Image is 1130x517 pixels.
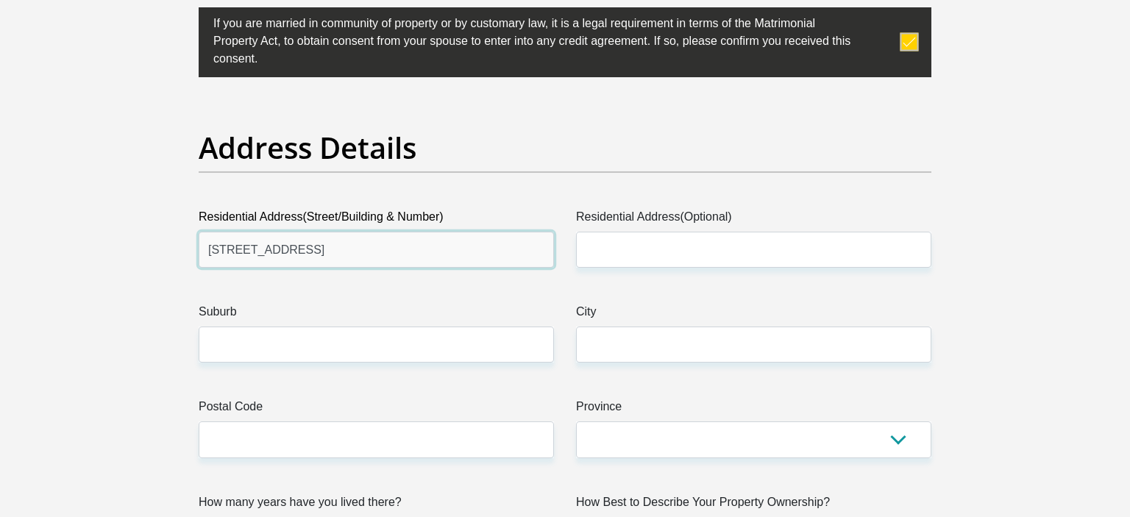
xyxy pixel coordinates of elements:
[576,208,931,232] label: Residential Address(Optional)
[199,208,554,232] label: Residential Address(Street/Building & Number)
[576,327,931,363] input: City
[199,493,554,517] label: How many years have you lived there?
[199,421,554,457] input: Postal Code
[576,493,931,517] label: How Best to Describe Your Property Ownership?
[199,7,858,71] label: If you are married in community of property or by customary law, it is a legal requirement in ter...
[576,303,931,327] label: City
[199,398,554,421] label: Postal Code
[199,232,554,268] input: Valid residential address
[576,398,931,421] label: Province
[199,303,554,327] label: Suburb
[576,421,931,457] select: Please Select a Province
[199,130,931,165] h2: Address Details
[199,327,554,363] input: Suburb
[576,232,931,268] input: Address line 2 (Optional)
